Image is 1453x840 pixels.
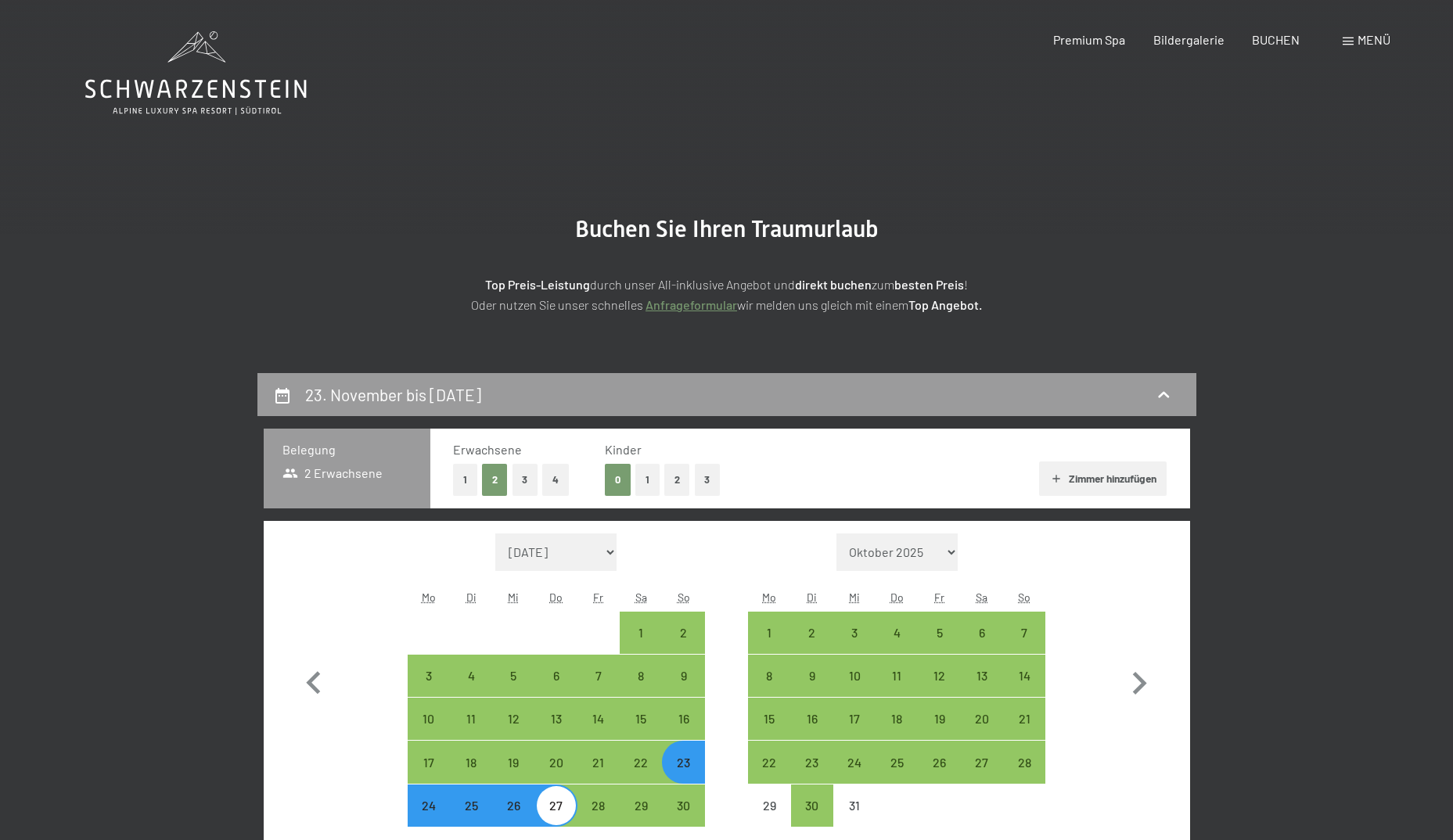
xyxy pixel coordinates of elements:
[450,741,492,783] div: Tue Nov 18 2025
[1003,741,1045,783] div: Anreise möglich
[664,756,703,795] div: 23
[833,784,876,827] div: Wed Dec 31 2025
[620,741,662,783] div: Sat Nov 22 2025
[876,741,918,783] div: Thu Dec 25 2025
[791,784,833,827] div: Tue Dec 30 2025
[494,756,533,795] div: 19
[678,591,690,604] abbr: Sonntag
[577,655,620,697] div: Anreise möglich
[918,741,960,783] div: Anreise möglich
[919,713,958,752] div: 19
[621,756,660,795] div: 22
[750,669,789,709] div: 8
[662,784,704,827] div: Anreise möglich
[748,698,790,740] div: Anreise möglich
[535,784,577,827] div: Anreise möglich
[833,698,876,740] div: Anreise möglich
[451,756,491,795] div: 18
[1005,626,1044,666] div: 7
[494,713,533,752] div: 12
[575,215,879,242] span: Buchen Sie Ihren Traumurlaub
[918,741,960,783] div: Fri Dec 26 2025
[577,698,620,740] div: Fri Nov 14 2025
[894,277,964,292] strong: besten Preis
[833,784,876,827] div: Anreise nicht möglich
[408,784,450,827] div: Mon Nov 24 2025
[336,275,1118,314] p: durch unser All-inklusive Angebot und zum ! Oder nutzen Sie unser schnelles wir melden uns gleich...
[1003,655,1045,697] div: Sun Dec 14 2025
[494,669,533,709] div: 5
[748,655,790,697] div: Anreise möglich
[408,655,450,697] div: Mon Nov 03 2025
[918,698,960,740] div: Fri Dec 19 2025
[918,612,960,654] div: Anreise möglich
[593,591,603,604] abbr: Freitag
[961,741,1003,783] div: Anreise möglich
[877,713,916,752] div: 18
[919,669,958,709] div: 12
[620,784,662,827] div: Anreise möglich
[662,741,704,783] div: Sun Nov 23 2025
[793,669,832,709] div: 9
[577,741,620,783] div: Fri Nov 21 2025
[408,698,450,740] div: Mon Nov 10 2025
[535,655,577,697] div: Thu Nov 06 2025
[791,655,833,697] div: Tue Dec 09 2025
[662,741,704,783] div: Anreise möglich
[408,741,450,783] div: Mon Nov 17 2025
[1053,32,1125,47] a: Premium Spa
[620,698,662,740] div: Anreise möglich
[664,464,690,496] button: 2
[793,799,832,838] div: 30
[621,626,660,666] div: 1
[962,669,1002,709] div: 13
[492,698,534,740] div: Wed Nov 12 2025
[750,756,789,795] div: 22
[835,713,874,752] div: 17
[450,784,492,827] div: Tue Nov 25 2025
[451,799,491,838] div: 25
[494,799,533,838] div: 26
[835,756,874,795] div: 24
[492,655,534,697] div: Wed Nov 05 2025
[876,655,918,697] div: Anreise möglich
[1153,32,1225,47] span: Bildergalerie
[791,698,833,740] div: Tue Dec 16 2025
[282,441,412,458] h3: Belegung
[537,756,576,795] div: 20
[492,784,534,827] div: Anreise möglich
[535,698,577,740] div: Thu Nov 13 2025
[513,464,538,496] button: 3
[919,626,958,666] div: 5
[1117,533,1162,827] button: Nächster Monat
[451,713,491,752] div: 11
[849,591,860,604] abbr: Mittwoch
[450,784,492,827] div: Anreise möglich
[664,626,703,666] div: 2
[962,713,1002,752] div: 20
[664,799,703,838] div: 30
[748,612,790,654] div: Mon Dec 01 2025
[918,655,960,697] div: Fri Dec 12 2025
[961,655,1003,697] div: Anreise möglich
[791,612,833,654] div: Anreise möglich
[934,591,944,604] abbr: Freitag
[453,464,477,496] button: 1
[620,784,662,827] div: Sat Nov 29 2025
[621,713,660,752] div: 15
[793,626,832,666] div: 2
[577,698,620,740] div: Anreise möglich
[791,655,833,697] div: Anreise möglich
[492,698,534,740] div: Anreise möglich
[453,442,522,457] span: Erwachsene
[961,698,1003,740] div: Sat Dec 20 2025
[535,741,577,783] div: Anreise möglich
[1003,698,1045,740] div: Sun Dec 21 2025
[748,698,790,740] div: Mon Dec 15 2025
[833,655,876,697] div: Wed Dec 10 2025
[508,591,519,604] abbr: Mittwoch
[695,464,721,496] button: 3
[791,741,833,783] div: Tue Dec 23 2025
[835,669,874,709] div: 10
[962,626,1002,666] div: 6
